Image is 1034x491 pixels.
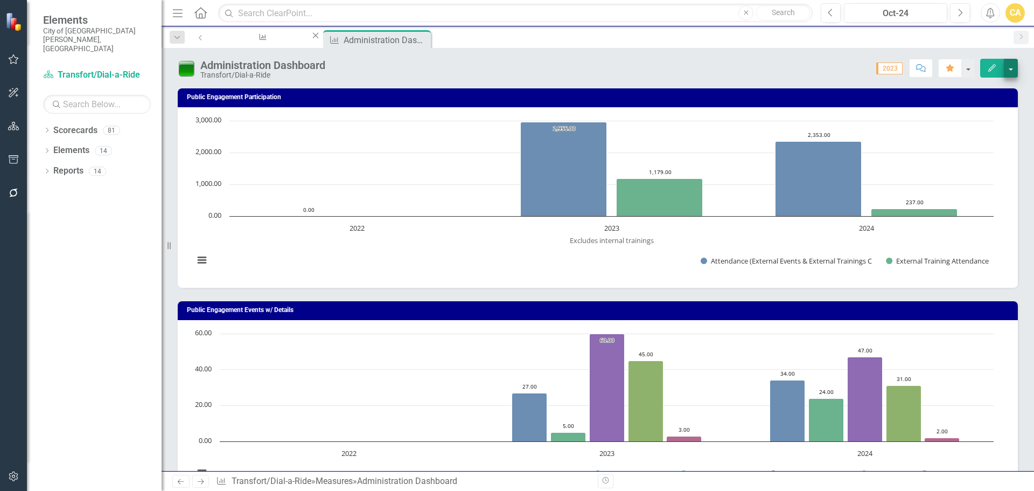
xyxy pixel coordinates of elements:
div: » » [216,475,590,488]
text: 2,353.00 [808,131,830,139]
a: Elements [53,144,89,157]
g: # of Tabling, bar series 4 of 5 with 3 bars. [349,361,921,442]
span: 2023 [876,63,903,74]
a: Reports [53,165,83,177]
button: Show External Training Attendance [886,256,989,266]
text: 0.00 [199,435,212,445]
input: Search ClearPoint... [218,4,813,23]
input: Search Below... [43,95,151,114]
text: 27.00 [522,383,537,390]
span: Elements [43,13,151,26]
text: 2024 [857,448,873,458]
text: 237.00 [906,198,924,206]
button: Show # of Training External [770,469,849,479]
text: 0.00 [303,206,315,213]
path: 2023, 5. # of Training Internal. [551,433,586,442]
text: 2.00 [937,427,948,435]
a: Measures [316,476,353,486]
path: 2023, 27. # of External Events. [512,393,547,442]
g: External Training Attendance, bar series 2 of 2 with 3 bars. [357,179,958,217]
path: 2024, 24. # of Training Internal. [809,399,844,442]
div: Transfort/Dial-a-Ride [200,71,325,79]
small: City of [GEOGRAPHIC_DATA][PERSON_NAME], [GEOGRAPHIC_DATA] [43,26,151,53]
div: Chart. Highcharts interactive chart. [188,115,1007,277]
text: 1,179.00 [649,168,672,176]
img: ClearPoint Strategy [5,12,24,31]
text: 5.00 [563,422,574,430]
button: Search [756,5,810,20]
g: # of Training External, bar series 3 of 5 with 3 bars. [349,334,883,442]
text: 45.00 [639,350,653,358]
div: Administration Dashboard [357,476,457,486]
g: # of External Events, bar series 1 of 5 with 3 bars. [349,381,805,442]
svg: Interactive chart [188,328,999,490]
a: Transfort/Dial-a-Ride [43,69,151,81]
path: 2023, 3. # of Bus Requests. [667,437,702,442]
path: 2024, 34. # of External Events. [770,381,805,442]
h3: Public Engagement Participation [187,94,1012,101]
button: Show # of Bus Requests [921,469,989,479]
text: 3,000.00 [195,115,221,125]
path: 2024, 31. # of Tabling. [886,386,921,442]
text: 60.00 [600,336,614,344]
div: Administration Dashboard [221,40,301,54]
button: Show Attendance (External Events & External Trainings C [701,256,874,266]
text: 2023 [599,448,614,458]
div: 81 [103,126,120,135]
button: Show # of Tabling [861,469,910,479]
g: # of Training Internal, bar series 2 of 5 with 3 bars. [349,399,844,442]
text: 24.00 [819,388,834,396]
div: 14 [95,146,112,155]
path: 2023, 60. # of Training External. [590,334,625,442]
text: 2024 [859,223,875,233]
text: 1,000.00 [195,178,221,188]
text: 60.00 [195,328,212,337]
button: Oct-24 [844,3,947,23]
text: Excludes internal trainings [570,236,654,245]
text: 31.00 [897,375,911,383]
div: Administration Dashboard [200,59,325,71]
text: 34.00 [780,370,795,377]
path: 2024, 47. # of Training External. [848,357,883,442]
button: View chart menu, Chart [194,253,209,268]
a: Transfort/Dial-a-Ride [232,476,311,486]
text: 0.00 [208,210,221,220]
span: Search [772,8,795,17]
text: 2022 [350,223,365,233]
path: 2023, 45. # of Tabling. [628,361,663,442]
img: On Target [178,60,195,77]
button: Show # of External Events [595,469,668,479]
text: 2023 [604,223,619,233]
g: Attendance (External Events & External Trainings C, bar series 1 of 2 with 3 bars. [268,122,862,217]
svg: Interactive chart [188,115,999,277]
text: 2,000.00 [195,147,221,156]
a: Scorecards [53,125,97,137]
div: Oct-24 [848,7,944,20]
path: 2023, 1,179. External Training Attendance. [617,179,703,217]
path: 2023, 2,956. Attendance (External Events & External Trainings C. [521,122,607,217]
text: 2022 [341,448,357,458]
text: 2,956.00 [553,125,576,132]
div: Administration Dashboard [344,33,428,47]
path: 2024, 237. External Training Attendance. [871,209,958,217]
a: Administration Dashboard [212,30,310,44]
button: CA [1005,3,1025,23]
h3: Public Engagement Events w/ Details [187,307,1012,314]
text: 40.00 [195,364,212,374]
text: 47.00 [858,347,872,354]
text: 3.00 [679,426,690,433]
div: 14 [89,167,106,176]
g: # of Bus Requests, bar series 5 of 5 with 3 bars. [349,436,960,442]
path: 2024, 2,353. Attendance (External Events & External Trainings C. [775,142,862,217]
text: 20.00 [195,399,212,409]
button: Show # of Training Internal [680,469,758,479]
button: View chart menu, Chart [194,466,209,481]
path: 2024, 2. # of Bus Requests. [925,438,960,442]
div: Chart. Highcharts interactive chart. [188,328,1007,490]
